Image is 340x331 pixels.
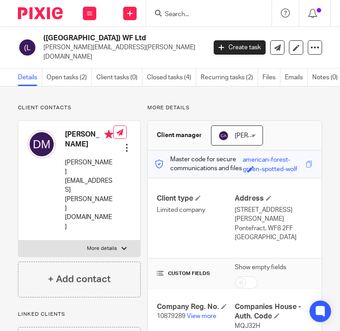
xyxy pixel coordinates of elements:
[43,43,200,61] p: [PERSON_NAME][EMAIL_ADDRESS][PERSON_NAME][DOMAIN_NAME]
[157,313,185,319] span: 10879289
[214,40,266,55] a: Create task
[201,69,258,86] a: Recurring tasks (2)
[164,11,245,19] input: Search
[157,270,235,277] h4: CUSTOM FIELDS
[43,34,169,43] h2: ([GEOGRAPHIC_DATA]) WF Ltd
[243,155,304,166] div: american-forest-green-spotted-wolf
[235,133,284,139] span: [PERSON_NAME]
[235,323,260,329] span: MQJ32H
[18,311,141,318] p: Linked clients
[47,69,92,86] a: Open tasks (2)
[157,206,235,215] p: Limited company
[155,155,242,173] p: Master code for secure communications and files
[18,38,37,57] img: svg%3E
[157,194,235,203] h4: Client type
[65,130,113,149] h4: [PERSON_NAME]
[235,194,313,203] h4: Address
[285,69,308,86] a: Emails
[235,206,313,224] p: [STREET_ADDRESS][PERSON_NAME]
[235,233,313,242] p: [GEOGRAPHIC_DATA]
[87,245,117,252] p: More details
[157,302,235,312] h4: Company Reg. No.
[235,302,313,322] h4: Companies House - Auth. Code
[263,69,280,86] a: Files
[65,158,113,231] p: [PERSON_NAME][EMAIL_ADDRESS][PERSON_NAME][DOMAIN_NAME]
[218,130,229,141] img: svg%3E
[147,69,196,86] a: Closed tasks (4)
[235,224,313,233] p: Pontefract, WF8 2FF
[18,7,63,19] img: Pixie
[157,131,202,140] h3: Client manager
[104,130,113,139] i: Primary
[96,69,142,86] a: Client tasks (0)
[48,272,111,286] h4: + Add contact
[18,69,42,86] a: Details
[187,313,216,319] a: View more
[235,263,286,272] label: Show empty fields
[18,104,141,112] p: Client contacts
[27,130,56,159] img: svg%3E
[147,104,322,112] p: More details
